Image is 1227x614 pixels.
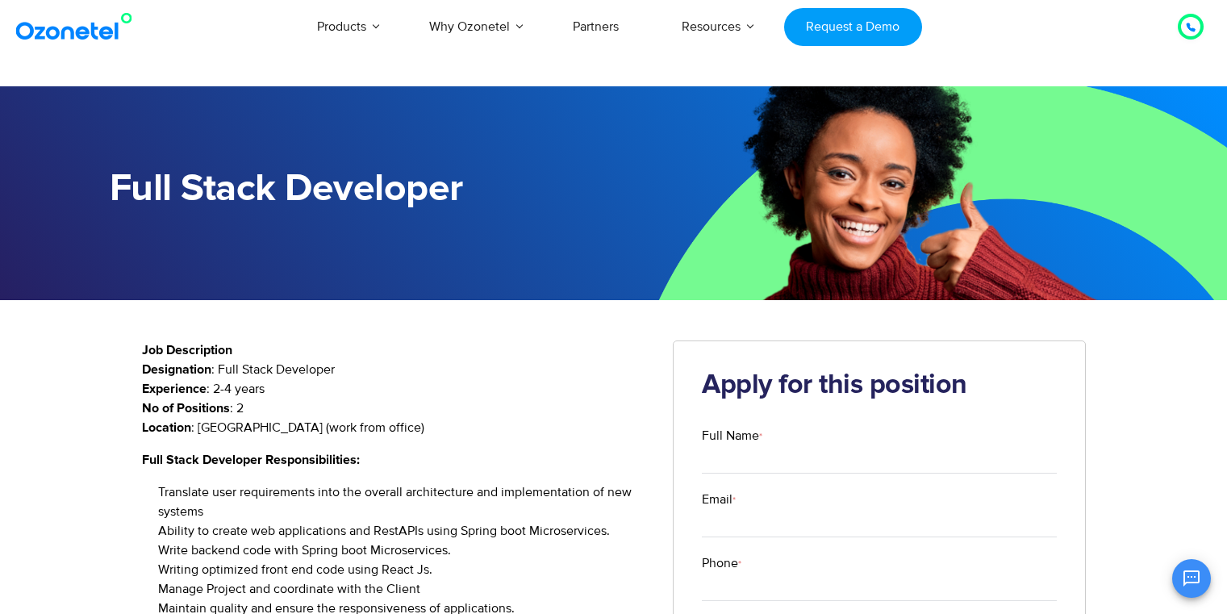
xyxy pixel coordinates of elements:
[158,521,649,541] li: Ability to create web applications and RestAPIs using Spring boot Microservices.
[142,360,649,437] p: : Full Stack Developer : 2-4 years : 2 : [GEOGRAPHIC_DATA] (work from office)
[158,560,649,579] li: Writing optimized front end code using React Js.
[702,490,1057,509] label: Email
[784,8,922,46] a: Request a Demo
[142,421,191,434] strong: Location
[1172,559,1211,598] button: Open chat
[142,363,211,376] strong: Designation
[142,344,232,357] strong: Job Description
[702,426,1057,445] label: Full Name
[158,541,649,560] li: Write backend code with Spring boot Microservices.
[702,370,1057,402] h2: Apply for this position
[142,402,230,415] strong: No of Positions
[110,167,614,211] h1: Full Stack Developer
[142,382,207,395] strong: Experience
[158,579,649,599] li: Manage Project and coordinate with the Client
[142,453,360,466] strong: Full Stack Developer Responsibilities:
[158,482,649,521] li: Translate user requirements into the overall architecture and implementation of new systems
[702,553,1057,573] label: Phone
